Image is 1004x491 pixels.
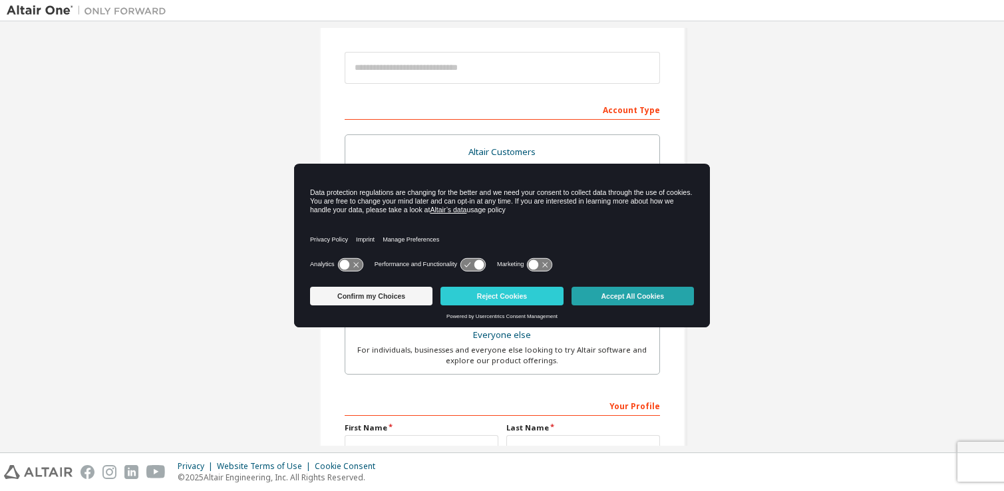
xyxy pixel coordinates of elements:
div: Account Type [345,98,660,120]
div: Privacy [178,461,217,472]
div: Website Terms of Use [217,461,315,472]
img: altair_logo.svg [4,465,73,479]
div: Altair Customers [353,143,651,162]
img: youtube.svg [146,465,166,479]
label: Last Name [506,422,660,433]
img: linkedin.svg [124,465,138,479]
div: For existing customers looking to access software downloads, HPC resources, community, trainings ... [353,162,651,183]
div: Your Profile [345,395,660,416]
p: © 2025 Altair Engineering, Inc. All Rights Reserved. [178,472,383,483]
img: Altair One [7,4,173,17]
img: facebook.svg [81,465,94,479]
img: instagram.svg [102,465,116,479]
div: Cookie Consent [315,461,383,472]
div: Everyone else [353,326,651,345]
div: For individuals, businesses and everyone else looking to try Altair software and explore our prod... [353,345,651,366]
label: First Name [345,422,498,433]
